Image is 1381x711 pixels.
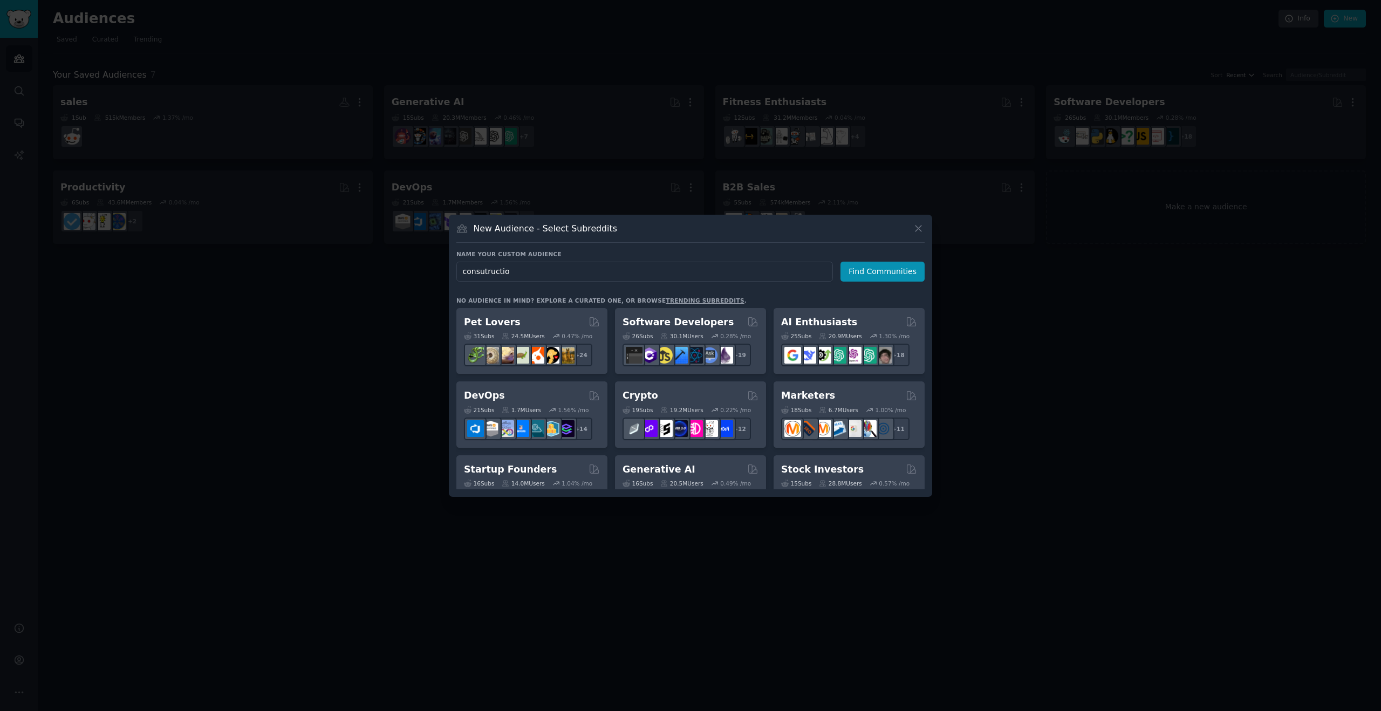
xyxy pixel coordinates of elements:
img: reactnative [686,347,703,364]
img: AWS_Certified_Experts [482,420,499,437]
div: + 19 [728,344,751,366]
div: 20.5M Users [660,480,703,487]
div: 1.04 % /mo [562,480,592,487]
div: 16 Sub s [464,480,494,487]
img: herpetology [467,347,484,364]
h2: Software Developers [623,316,734,329]
img: azuredevops [467,420,484,437]
img: bigseo [799,420,816,437]
div: 26 Sub s [623,332,653,340]
img: turtle [512,347,529,364]
div: 0.57 % /mo [879,480,910,487]
div: 19 Sub s [623,406,653,414]
div: 21 Sub s [464,406,494,414]
div: 1.7M Users [502,406,541,414]
div: + 12 [728,418,751,440]
img: chatgpt_promptDesign [830,347,846,364]
img: software [626,347,642,364]
h2: Marketers [781,389,835,402]
img: platformengineering [528,420,544,437]
img: 0xPolygon [641,420,658,437]
div: 1.30 % /mo [879,332,910,340]
div: 15 Sub s [781,480,811,487]
div: + 24 [570,344,592,366]
h2: Crypto [623,389,658,402]
img: Emailmarketing [830,420,846,437]
a: trending subreddits [666,297,744,304]
img: ballpython [482,347,499,364]
img: OnlineMarketing [875,420,892,437]
div: 24.5M Users [502,332,544,340]
h2: DevOps [464,389,505,402]
div: + 14 [570,418,592,440]
div: 0.22 % /mo [720,406,751,414]
img: leopardgeckos [497,347,514,364]
img: Docker_DevOps [497,420,514,437]
input: Pick a short name, like "Digital Marketers" or "Movie-Goers" [456,262,833,282]
img: PetAdvice [543,347,559,364]
div: 14.0M Users [502,480,544,487]
img: AskComputerScience [701,347,718,364]
img: DevOpsLinks [512,420,529,437]
div: 30.1M Users [660,332,703,340]
img: web3 [671,420,688,437]
h3: Name your custom audience [456,250,925,258]
img: PlatformEngineers [558,420,575,437]
div: 6.7M Users [819,406,858,414]
img: DeepSeek [799,347,816,364]
img: OpenAIDev [845,347,862,364]
div: 0.28 % /mo [720,332,751,340]
div: 0.49 % /mo [720,480,751,487]
div: 1.00 % /mo [876,406,906,414]
div: + 18 [887,344,910,366]
h2: Startup Founders [464,463,557,476]
div: 0.47 % /mo [562,332,592,340]
img: AskMarketing [815,420,831,437]
div: 28.8M Users [819,480,862,487]
img: MarketingResearch [860,420,877,437]
h2: Pet Lovers [464,316,521,329]
img: AItoolsCatalog [815,347,831,364]
button: Find Communities [840,262,925,282]
h2: Stock Investors [781,463,864,476]
img: ethstaker [656,420,673,437]
img: csharp [641,347,658,364]
img: defi_ [716,420,733,437]
h2: AI Enthusiasts [781,316,857,329]
div: 16 Sub s [623,480,653,487]
div: 25 Sub s [781,332,811,340]
div: 18 Sub s [781,406,811,414]
img: cockatiel [528,347,544,364]
div: 1.56 % /mo [558,406,589,414]
img: CryptoNews [701,420,718,437]
img: iOSProgramming [671,347,688,364]
div: 31 Sub s [464,332,494,340]
img: chatgpt_prompts_ [860,347,877,364]
div: No audience in mind? Explore a curated one, or browse . [456,297,747,304]
img: elixir [716,347,733,364]
img: dogbreed [558,347,575,364]
h2: Generative AI [623,463,695,476]
div: 20.9M Users [819,332,862,340]
div: + 11 [887,418,910,440]
img: aws_cdk [543,420,559,437]
img: learnjavascript [656,347,673,364]
img: googleads [845,420,862,437]
img: ArtificalIntelligence [875,347,892,364]
img: content_marketing [784,420,801,437]
h3: New Audience - Select Subreddits [474,223,617,234]
img: GoogleGeminiAI [784,347,801,364]
img: defiblockchain [686,420,703,437]
div: 19.2M Users [660,406,703,414]
img: ethfinance [626,420,642,437]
